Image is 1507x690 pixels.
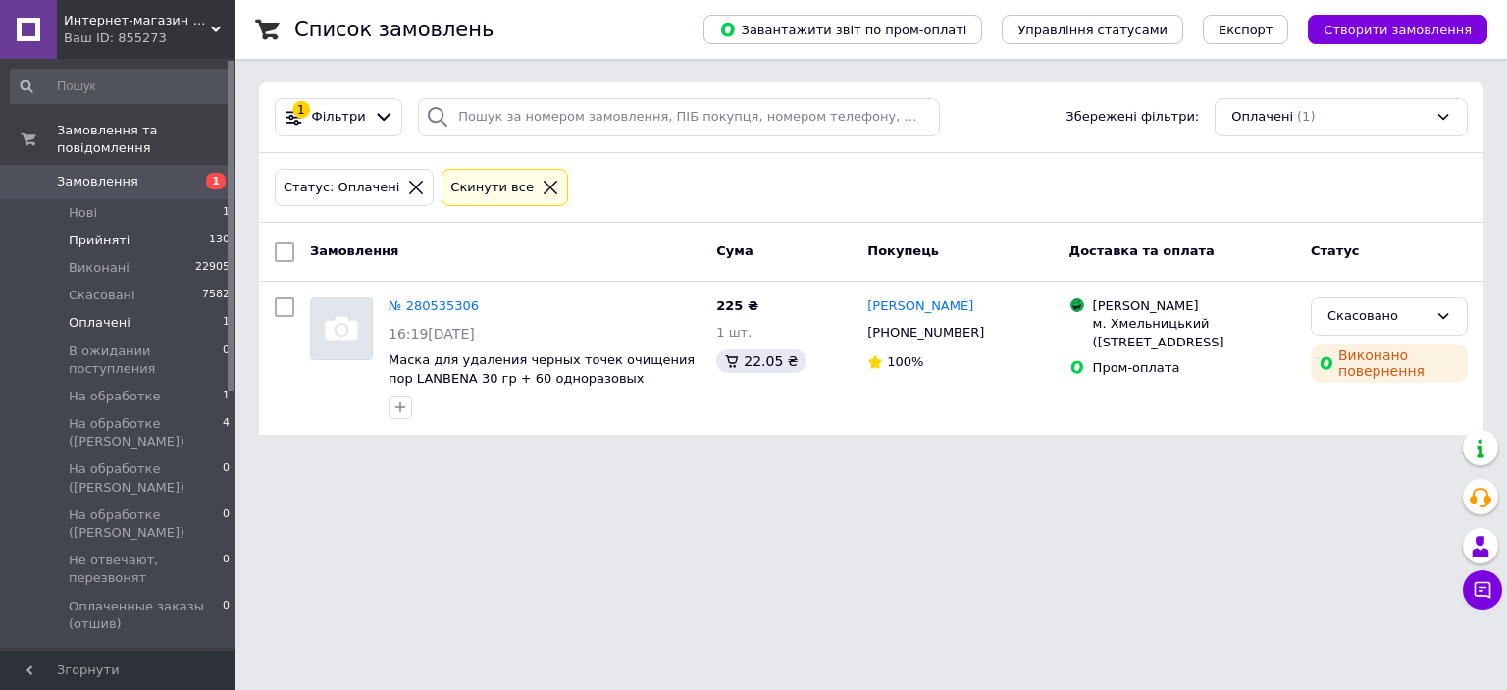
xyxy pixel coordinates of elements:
span: Не отвечают, перезвонят [69,552,223,587]
span: 0 [223,343,230,378]
span: 0 [223,552,230,587]
div: Статус: Оплачені [280,178,403,198]
span: 1 [223,314,230,332]
button: Створити замовлення [1308,15,1487,44]
span: Интернет-магазин "Korni" [64,12,211,29]
a: Фото товару [310,297,373,360]
button: Управління статусами [1002,15,1183,44]
span: Замовлення [310,243,398,258]
div: Ваш ID: 855273 [64,29,235,47]
a: [PERSON_NAME] [867,297,973,316]
span: 0 [223,598,230,633]
span: 130 [209,232,230,249]
a: № 280535306 [389,298,479,313]
a: Створити замовлення [1288,22,1487,36]
span: 1 шт. [716,325,752,340]
span: 16:19[DATE] [389,326,475,342]
span: На обработке ([PERSON_NAME]) [69,415,223,451]
span: 1 [223,204,230,222]
div: Пром-оплата [1093,359,1295,377]
span: На обработке ([PERSON_NAME]) [69,506,223,542]
div: Скасовано [1327,306,1428,327]
span: Скасовані [69,287,135,304]
input: Пошук [10,69,232,104]
span: 1 [206,173,226,189]
span: На обработке [69,388,160,405]
h1: Список замовлень [294,18,494,41]
div: Cкинути все [446,178,538,198]
div: [PERSON_NAME] [1093,297,1295,315]
span: 0 [223,460,230,496]
span: На обработке ([PERSON_NAME]) [69,460,223,496]
div: [PHONE_NUMBER] [863,320,988,345]
span: Фільтри [312,108,366,127]
span: 1 [223,388,230,405]
span: Оплачені [1231,108,1293,127]
span: 22905 [195,259,230,277]
input: Пошук за номером замовлення, ПІБ покупця, номером телефону, Email, номером накладної [418,98,940,136]
span: Замовлення [57,173,138,190]
span: 4 [223,415,230,451]
span: Покупець [867,243,939,258]
div: м. Хмельницький ([STREET_ADDRESS] [1093,315,1295,350]
span: Статус [1311,243,1360,258]
span: Замовлення та повідомлення [57,122,235,157]
span: Експорт [1219,23,1273,37]
a: Маска для удаления черных точек очищения пор LANBENA 30 гр + 60 одноразовых стикеров (ММ) [389,352,695,403]
span: 225 ₴ [716,298,758,313]
div: Виконано повернення [1311,344,1468,383]
span: Прийняті [69,232,130,249]
span: Виконані [69,259,130,277]
span: Нові [69,204,97,222]
span: 7582 [202,287,230,304]
div: 22.05 ₴ [716,349,805,373]
span: Створити замовлення [1324,23,1472,37]
button: Експорт [1203,15,1289,44]
img: Фото товару [311,298,372,359]
span: 100% [887,354,923,369]
span: Оплаченные заказы (отшив) [69,598,223,633]
span: Управління статусами [1017,23,1168,37]
span: 0 [223,506,230,542]
span: Збережені фільтри: [1065,108,1199,127]
div: 1 [292,101,310,119]
button: Завантажити звіт по пром-оплаті [703,15,982,44]
span: В ожидании поступления [69,343,223,378]
span: Cума [716,243,753,258]
span: (1) [1297,109,1315,124]
span: Оплачені [69,314,130,332]
button: Чат з покупцем [1463,570,1502,610]
span: Завантажити звіт по пром-оплаті [719,21,966,38]
span: Доставка та оплата [1069,243,1215,258]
